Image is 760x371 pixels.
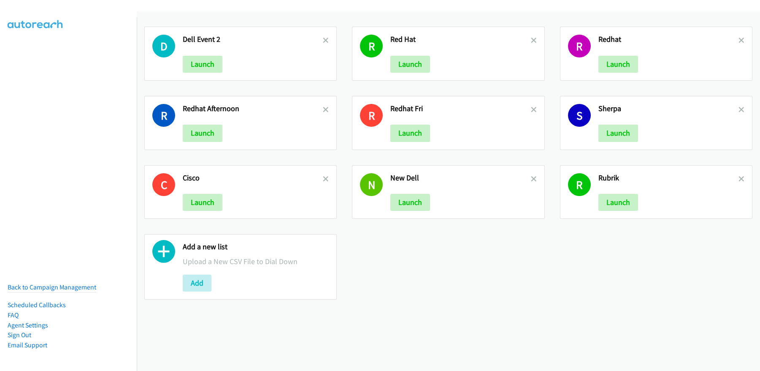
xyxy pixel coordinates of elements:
[8,283,96,291] a: Back to Campaign Management
[360,35,383,57] h1: R
[598,56,638,73] button: Launch
[183,256,329,267] p: Upload a New CSV File to Dial Down
[183,275,211,292] button: Add
[183,104,323,114] h2: Redhat Afternoon
[8,301,66,309] a: Scheduled Callbacks
[8,341,47,349] a: Email Support
[360,173,383,196] h1: N
[152,173,175,196] h1: C
[183,35,323,44] h2: Dell Event 2
[598,173,738,183] h2: Rubrik
[8,331,31,339] a: Sign Out
[390,104,530,114] h2: Redhat Fri
[598,104,738,114] h2: Sherpa
[598,194,638,211] button: Launch
[183,242,329,252] h2: Add a new list
[183,125,222,142] button: Launch
[390,194,430,211] button: Launch
[360,104,383,127] h1: R
[152,35,175,57] h1: D
[568,35,591,57] h1: R
[568,173,591,196] h1: R
[183,56,222,73] button: Launch
[598,125,638,142] button: Launch
[598,35,738,44] h2: Redhat
[183,194,222,211] button: Launch
[8,311,19,319] a: FAQ
[390,173,530,183] h2: New Dell
[390,35,530,44] h2: Red Hat
[568,104,591,127] h1: S
[8,321,48,329] a: Agent Settings
[152,104,175,127] h1: R
[390,125,430,142] button: Launch
[390,56,430,73] button: Launch
[183,173,323,183] h2: Cisco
